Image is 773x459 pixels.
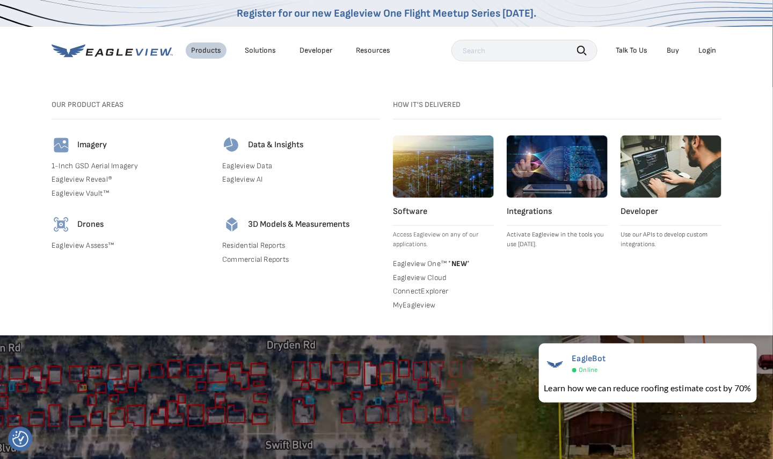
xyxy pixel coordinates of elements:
h4: Developer [621,206,721,217]
a: Integrations Activate Eagleview in the tools you use [DATE]. [507,135,608,249]
h4: 3D Models & Measurements [248,219,349,230]
div: Login [698,46,716,55]
a: Eagleview Reveal® [52,175,209,184]
a: Register for our new Eagleview One Flight Meetup Series [DATE]. [237,7,536,20]
img: software.webp [393,135,494,198]
img: 3d-models-icon.svg [222,215,242,234]
button: Consent Preferences [12,431,28,447]
a: Buy [667,46,679,55]
img: Revisit consent button [12,431,28,447]
a: Developer Use our APIs to develop custom integrations. [621,135,721,249]
a: Eagleview One™ *NEW* [393,258,494,269]
a: Eagleview AI [222,175,380,184]
span: NEW [447,259,470,268]
img: EagleBot [544,354,566,375]
a: Eagleview Cloud [393,273,494,283]
h4: Imagery [77,140,107,150]
h4: Data & Insights [248,140,303,150]
span: EagleBot [572,354,606,364]
a: MyEagleview [393,300,494,310]
h3: Our Product Areas [52,100,380,110]
img: data-icon.svg [222,135,242,155]
a: Developer [300,46,332,55]
div: Talk To Us [616,46,647,55]
div: Resources [356,46,390,55]
a: Eagleview Data [222,161,380,171]
a: Eagleview Vault™ [52,189,209,198]
img: integrations.webp [507,135,608,198]
h4: Integrations [507,206,608,217]
div: Products [191,46,221,55]
div: Learn how we can reduce roofing estimate cost by 70% [544,382,752,395]
img: developer.webp [621,135,721,198]
h4: Drones [77,219,104,230]
a: ConnectExplorer [393,286,494,296]
img: drones-icon.svg [52,215,71,234]
p: Use our APIs to develop custom integrations. [621,230,721,249]
span: Online [579,366,598,374]
div: Solutions [245,46,276,55]
p: Access Eagleview on any of our applications. [393,230,494,249]
input: Search [451,40,597,61]
a: Eagleview Assess™ [52,241,209,250]
a: 1-Inch GSD Aerial Imagery [52,161,209,171]
a: Residential Reports [222,241,380,250]
p: Activate Eagleview in the tools you use [DATE]. [507,230,608,249]
h3: How it's Delivered [393,100,721,110]
a: Commercial Reports [222,255,380,264]
img: imagery-icon.svg [52,135,71,155]
h4: Software [393,206,494,217]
